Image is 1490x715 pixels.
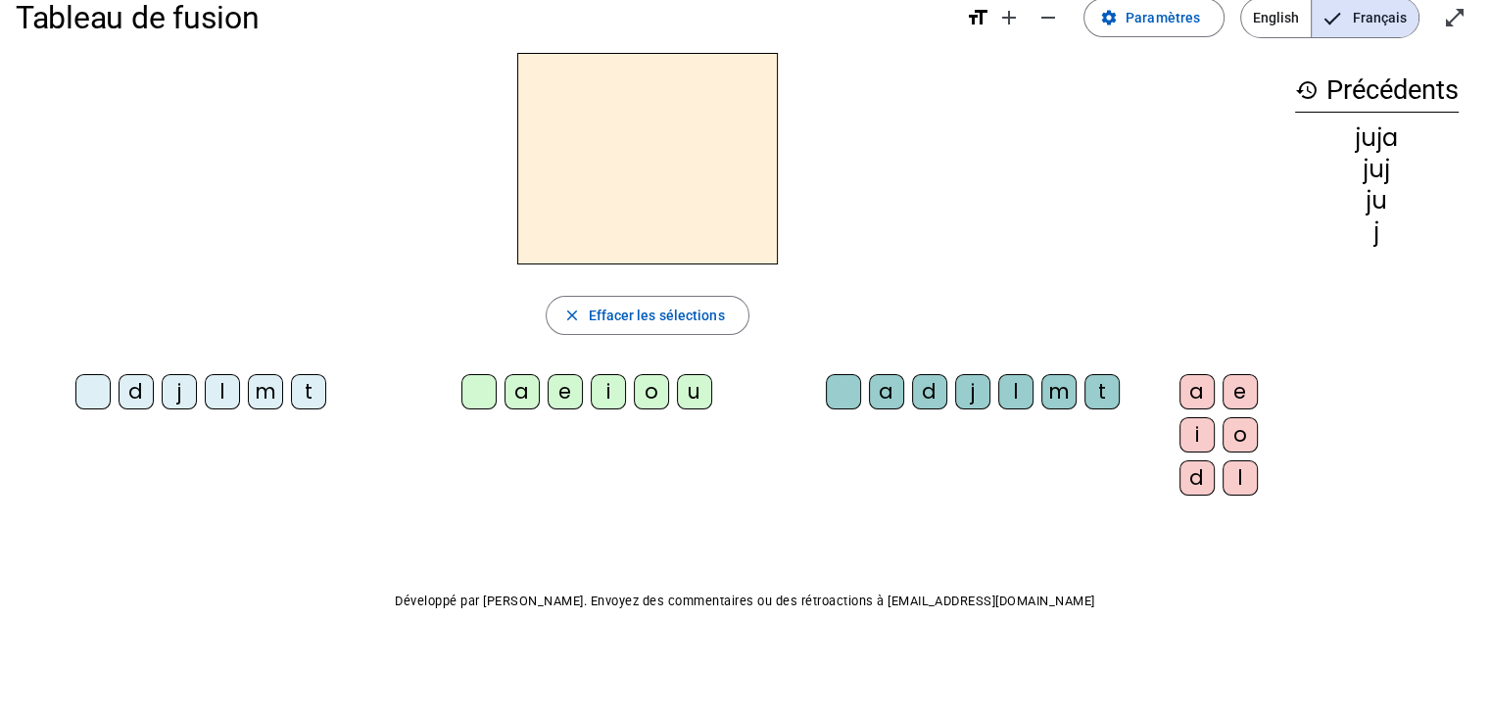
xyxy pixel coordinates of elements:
div: u [677,374,712,409]
div: i [1179,417,1215,453]
mat-icon: format_size [966,6,989,29]
div: o [634,374,669,409]
span: Paramètres [1126,6,1200,29]
div: juj [1295,158,1459,181]
div: m [248,374,283,409]
button: Effacer les sélections [546,296,748,335]
div: t [291,374,326,409]
div: e [1223,374,1258,409]
div: ju [1295,189,1459,213]
div: j [162,374,197,409]
div: d [1179,460,1215,496]
mat-icon: open_in_full [1443,6,1466,29]
div: a [505,374,540,409]
div: a [869,374,904,409]
div: j [955,374,990,409]
div: l [205,374,240,409]
mat-icon: remove [1036,6,1060,29]
div: e [548,374,583,409]
div: d [912,374,947,409]
mat-icon: settings [1100,9,1118,26]
mat-icon: add [997,6,1021,29]
div: d [119,374,154,409]
div: i [591,374,626,409]
div: l [998,374,1033,409]
mat-icon: close [562,307,580,324]
p: Développé par [PERSON_NAME]. Envoyez des commentaires ou des rétroactions à [EMAIL_ADDRESS][DOMAI... [16,590,1474,613]
div: juja [1295,126,1459,150]
mat-icon: history [1295,78,1319,102]
span: Effacer les sélections [588,304,724,327]
div: l [1223,460,1258,496]
h3: Précédents [1295,69,1459,113]
div: o [1223,417,1258,453]
div: j [1295,220,1459,244]
div: t [1084,374,1120,409]
div: m [1041,374,1077,409]
div: a [1179,374,1215,409]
